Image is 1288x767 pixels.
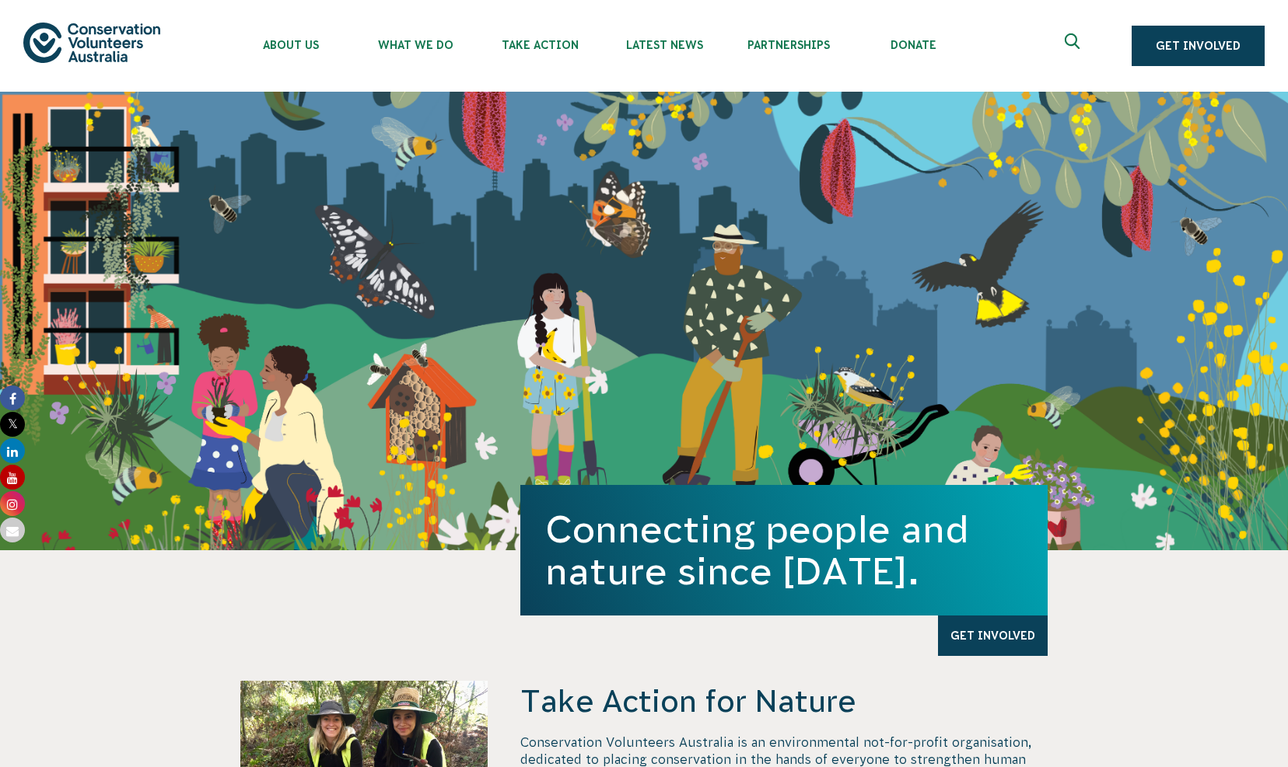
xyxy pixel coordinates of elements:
span: About Us [229,39,353,51]
span: Take Action [478,39,602,51]
span: Partnerships [726,39,851,51]
h1: Connecting people and nature since [DATE]. [545,508,1023,592]
span: Expand search box [1065,33,1084,58]
span: Donate [851,39,975,51]
span: What We Do [353,39,478,51]
button: Expand search box Close search box [1055,27,1093,64]
span: Latest News [602,39,726,51]
h4: Take Action for Nature [520,681,1048,721]
a: Get Involved [1132,26,1265,66]
img: logo.svg [23,23,160,62]
a: Get Involved [938,615,1048,656]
